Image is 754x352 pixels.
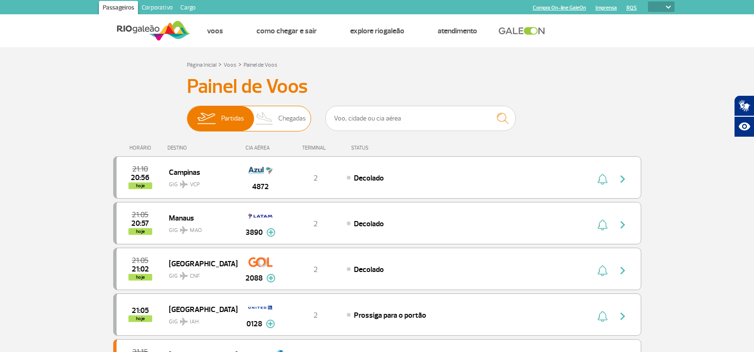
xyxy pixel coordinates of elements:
[180,318,188,325] img: destiny_airplane.svg
[132,211,148,218] span: 2025-08-27 21:05:00
[138,1,176,16] a: Corporativo
[597,219,607,231] img: sino-painel-voo.svg
[325,106,516,131] input: Voo, cidade ou cia aérea
[438,26,477,36] a: Atendimento
[350,26,404,36] a: Explore RIOgaleão
[313,265,318,274] span: 2
[266,274,275,282] img: mais-info-painel-voo.svg
[597,311,607,322] img: sino-painel-voo.svg
[284,145,346,151] div: TERMINAL
[190,318,199,326] span: IAH
[169,175,230,189] span: GIG
[218,59,222,70] a: >
[190,226,202,235] span: MAO
[169,211,230,224] span: Manaus
[266,320,275,328] img: mais-info-painel-voo.svg
[354,311,426,320] span: Prossiga para o portão
[128,315,152,322] span: hoje
[187,75,568,99] h3: Painel de Voos
[256,26,317,36] a: Como chegar e sair
[128,274,152,281] span: hoje
[169,303,230,315] span: [GEOGRAPHIC_DATA]
[180,181,188,188] img: destiny_airplane.svg
[167,145,237,151] div: DESTINO
[617,219,628,231] img: seta-direita-painel-voo.svg
[596,5,617,11] a: Imprensa
[169,267,230,281] span: GIG
[251,106,279,131] img: slider-desembarque
[313,219,318,229] span: 2
[617,265,628,276] img: seta-direita-painel-voo.svg
[132,166,148,172] span: 2025-08-27 21:10:00
[237,145,284,151] div: CIA AÉREA
[245,227,263,238] span: 3890
[252,181,269,192] span: 4872
[354,265,384,274] span: Decolado
[187,61,216,69] a: Página Inicial
[169,166,230,178] span: Campinas
[132,266,149,272] span: 2025-08-27 21:02:50
[169,257,230,270] span: [GEOGRAPHIC_DATA]
[266,228,275,237] img: mais-info-painel-voo.svg
[313,173,318,183] span: 2
[617,311,628,322] img: seta-direita-painel-voo.svg
[131,174,149,181] span: 2025-08-27 20:56:35
[128,182,152,189] span: hoje
[190,181,200,189] span: VCP
[116,145,168,151] div: HORÁRIO
[597,173,607,185] img: sino-painel-voo.svg
[191,106,221,131] img: slider-embarque
[190,272,200,281] span: CNF
[238,59,242,70] a: >
[734,95,754,137] div: Plugin de acessibilidade da Hand Talk.
[224,61,236,69] a: Voos
[627,5,637,11] a: RQS
[734,116,754,137] button: Abrir recursos assistivos.
[245,272,263,284] span: 2088
[207,26,223,36] a: Voos
[180,226,188,234] img: destiny_airplane.svg
[734,95,754,116] button: Abrir tradutor de língua de sinais.
[246,318,262,330] span: 0128
[169,221,230,235] span: GIG
[617,173,628,185] img: seta-direita-painel-voo.svg
[132,307,149,314] span: 2025-08-27 21:05:00
[128,228,152,235] span: hoje
[346,145,424,151] div: STATUS
[533,5,586,11] a: Compra On-line GaleOn
[176,1,199,16] a: Cargo
[99,1,138,16] a: Passageiros
[597,265,607,276] img: sino-painel-voo.svg
[221,106,244,131] span: Partidas
[278,106,306,131] span: Chegadas
[180,272,188,280] img: destiny_airplane.svg
[132,257,148,264] span: 2025-08-27 21:05:00
[169,312,230,326] span: GIG
[313,311,318,320] span: 2
[244,61,277,69] a: Painel de Voos
[354,173,384,183] span: Decolado
[354,219,384,229] span: Decolado
[131,220,149,227] span: 2025-08-27 20:57:27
